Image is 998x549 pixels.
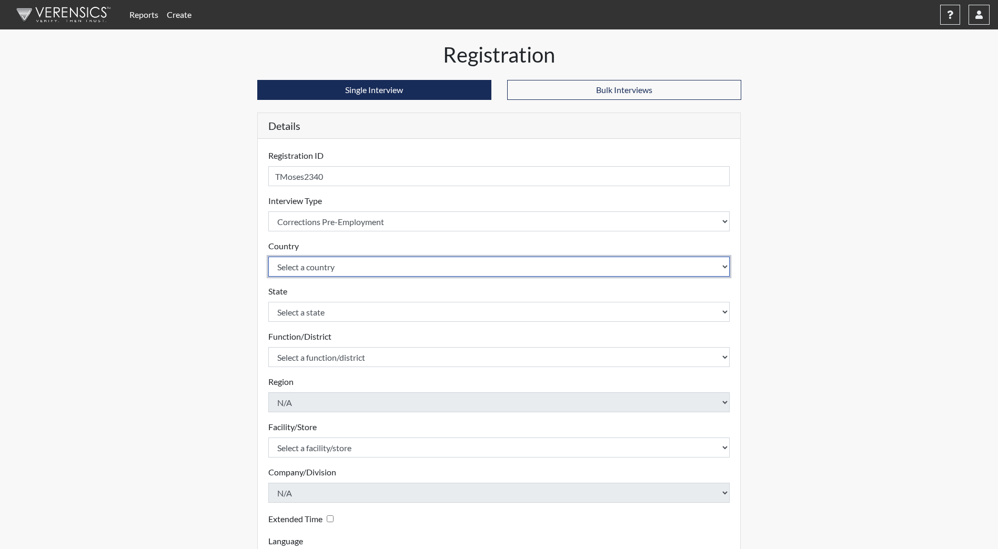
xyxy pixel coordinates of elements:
a: Create [163,4,196,25]
label: Registration ID [268,149,324,162]
button: Bulk Interviews [507,80,741,100]
h1: Registration [257,42,741,67]
label: Facility/Store [268,421,317,433]
label: Function/District [268,330,331,343]
label: Extended Time [268,513,322,525]
label: Company/Division [268,466,336,479]
label: State [268,285,287,298]
div: Checking this box will provide the interviewee with an accomodation of extra time to answer each ... [268,511,338,526]
button: Single Interview [257,80,491,100]
label: Region [268,375,294,388]
input: Insert a Registration ID, which needs to be a unique alphanumeric value for each interviewee [268,166,730,186]
a: Reports [125,4,163,25]
label: Country [268,240,299,252]
h5: Details [258,113,741,139]
label: Language [268,535,303,547]
label: Interview Type [268,195,322,207]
